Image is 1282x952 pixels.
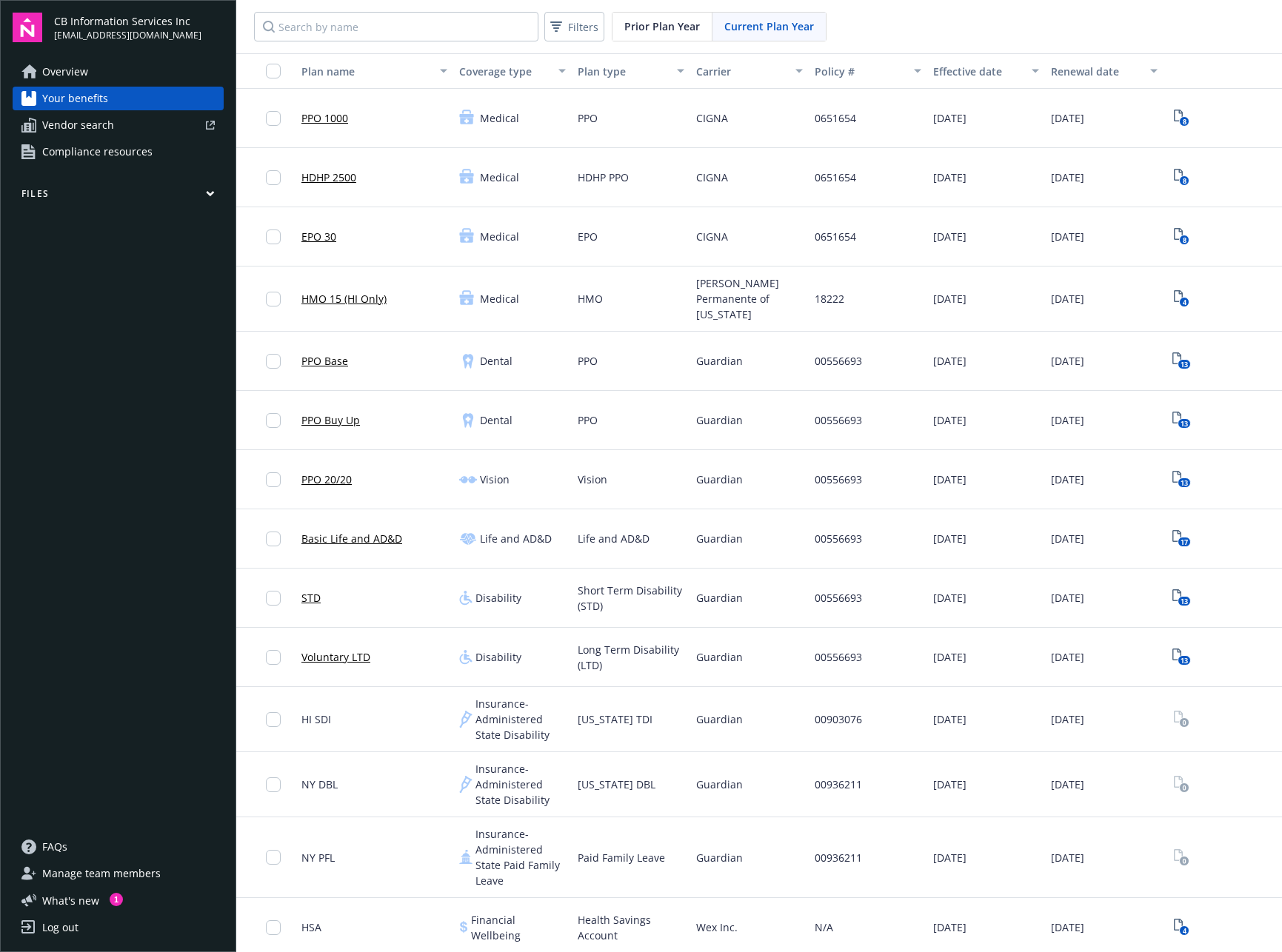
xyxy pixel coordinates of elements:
[578,583,684,614] span: Short Term Disability (STD)
[572,53,690,89] button: Plan type
[475,826,566,888] span: Insurance-Administered State Paid Family Leave
[933,170,966,185] span: [DATE]
[696,711,743,727] span: Guardian
[724,19,814,34] span: Current Plan Year
[480,412,513,428] span: Dental
[927,53,1046,89] button: Effective date
[696,170,728,185] span: CIGNA
[1169,586,1193,610] a: View Plan Documents
[13,113,224,137] a: Vendor search
[933,777,966,792] span: [DATE]
[578,110,598,126] span: PPO
[696,412,743,428] span: Guardian
[13,87,224,110] a: Your benefits
[1051,649,1084,665] span: [DATE]
[266,413,281,428] input: Toggle Row Selected
[1169,916,1193,939] span: View Plan Documents
[578,472,607,487] span: Vision
[1169,527,1193,551] span: View Plan Documents
[933,412,966,428] span: [DATE]
[1182,926,1186,936] text: 4
[1045,53,1164,89] button: Renewal date
[578,711,652,727] span: [US_STATE] TDI
[296,53,453,89] button: Plan name
[1169,166,1193,190] a: View Plan Documents
[480,170,519,185] span: Medical
[815,711,862,727] span: 00903076
[1051,472,1084,487] span: [DATE]
[54,13,224,42] button: CB Information Services Inc[EMAIL_ADDRESS][DOMAIN_NAME]
[547,16,601,38] span: Filters
[1181,656,1188,666] text: 13
[578,64,668,79] div: Plan type
[42,916,79,939] div: Log out
[696,353,743,369] span: Guardian
[815,353,862,369] span: 00556693
[475,696,566,743] span: Insurance-Administered State Disability
[266,850,281,865] input: Toggle Row Selected
[696,590,743,606] span: Guardian
[1051,412,1084,428] span: [DATE]
[1169,409,1193,432] a: View Plan Documents
[459,64,550,79] div: Coverage type
[480,229,519,244] span: Medical
[266,777,281,792] input: Toggle Row Selected
[1169,845,1193,869] span: View Plan Documents
[266,292,281,306] input: Toggle Row Selected
[301,110,348,126] a: PPO 1000
[475,761,566,808] span: Insurance-Administered State Disability
[578,777,655,792] span: [US_STATE] DBL
[301,353,348,369] a: PPO Base
[696,110,728,126] span: CIGNA
[815,649,862,665] span: 00556693
[301,777,338,792] span: NY DBL
[1051,170,1084,185] span: [DATE]
[266,229,281,244] input: Toggle Row Selected
[1169,107,1193,130] span: View Plan Documents
[1051,777,1084,792] span: [DATE]
[933,472,966,487] span: [DATE]
[13,187,224,206] button: Files
[1169,708,1193,731] a: View Plan Documents
[578,170,629,185] span: HDHP PPO
[815,170,856,185] span: 0651654
[42,862,161,885] span: Manage team members
[933,353,966,369] span: [DATE]
[13,60,224,84] a: Overview
[578,291,603,306] span: HMO
[480,291,519,306] span: Medical
[696,850,743,865] span: Guardian
[1169,468,1193,492] a: View Plan Documents
[1181,360,1188,369] text: 13
[696,531,743,546] span: Guardian
[1181,537,1188,547] text: 17
[1169,225,1193,249] a: View Plan Documents
[301,531,402,546] a: Basic Life and AD&D
[1051,64,1141,79] div: Renewal date
[696,275,803,322] span: [PERSON_NAME] Permanente of [US_STATE]
[42,87,108,110] span: Your benefits
[266,650,281,665] input: Toggle Row Selected
[266,111,281,126] input: Toggle Row Selected
[815,919,833,935] span: N/A
[1182,298,1186,307] text: 4
[815,291,844,306] span: 18222
[933,711,966,727] span: [DATE]
[690,53,809,89] button: Carrier
[480,531,552,546] span: Life and AD&D
[42,113,114,137] span: Vendor search
[815,412,862,428] span: 00556693
[301,412,360,428] a: PPO Buy Up
[13,862,224,885] a: Manage team members
[266,591,281,606] input: Toggle Row Selected
[301,711,331,727] span: HI SDI
[696,919,738,935] span: Wex Inc.
[13,13,42,42] img: navigator-logo.svg
[1051,711,1084,727] span: [DATE]
[254,12,538,41] input: Search by name
[1182,117,1186,127] text: 8
[933,291,966,306] span: [DATE]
